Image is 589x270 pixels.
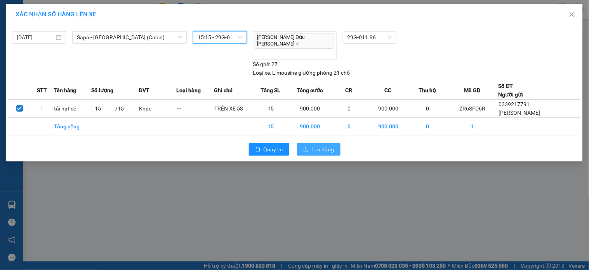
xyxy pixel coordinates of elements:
td: 0 [330,117,368,135]
span: XÁC NHẬN SỐ HÀNG LÊN XE [16,11,96,18]
span: Thu hộ [419,86,436,95]
span: 29G-011.96 [347,32,392,43]
span: Số ghế: [253,60,270,68]
span: Sapa - Hà Nội (Cabin) [77,32,182,43]
td: 15 [252,99,290,117]
td: 1 [447,117,499,135]
td: 0 [409,117,447,135]
div: 27 [253,60,278,68]
td: / 15 [91,99,139,117]
span: 0339217791 [499,101,530,107]
button: uploadLên hàng [297,143,341,156]
span: Ghi chú [214,86,233,95]
div: Limousine giường phòng 21 chỗ [253,68,350,77]
span: Số lượng [91,86,113,95]
td: --- [176,99,214,117]
input: 11/10/2025 [17,33,54,42]
span: Tổng cước [297,86,323,95]
td: 900.000 [368,99,409,117]
span: close [295,42,299,46]
span: close [569,11,575,18]
button: rollbackQuay lại [249,143,289,156]
span: Loại xe: [253,68,271,77]
span: ĐVT [139,86,149,95]
span: Quay lại [264,145,283,154]
div: Số ĐT Người gửi [499,82,523,99]
td: TRÊN XE 53 [214,99,252,117]
span: rollback [255,147,261,153]
span: CC [385,86,392,95]
span: Lên hàng [312,145,334,154]
td: 0 [330,99,368,117]
span: down [178,35,182,40]
span: [PERSON_NAME] Đức [PERSON_NAME] [255,33,333,49]
span: Tổng SL [261,86,280,95]
td: 1 [31,99,53,117]
span: CR [346,86,353,95]
span: 15:15 - 29G-011.96 [198,32,242,43]
span: Tên hàng [54,86,76,95]
td: ZR6SFD6R [447,99,499,117]
td: 900.000 [368,117,409,135]
button: Close [561,4,583,26]
td: 900.000 [290,117,330,135]
td: tải hạt dẻ [54,99,91,117]
span: Loại hàng [176,86,201,95]
span: STT [37,86,47,95]
td: 15 [252,117,290,135]
td: 900.000 [290,99,330,117]
span: upload [303,147,309,153]
span: Mã GD [464,86,481,95]
td: Khác [139,99,176,117]
td: Tổng cộng [54,117,91,135]
td: 0 [409,99,447,117]
span: [PERSON_NAME] [499,110,540,116]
